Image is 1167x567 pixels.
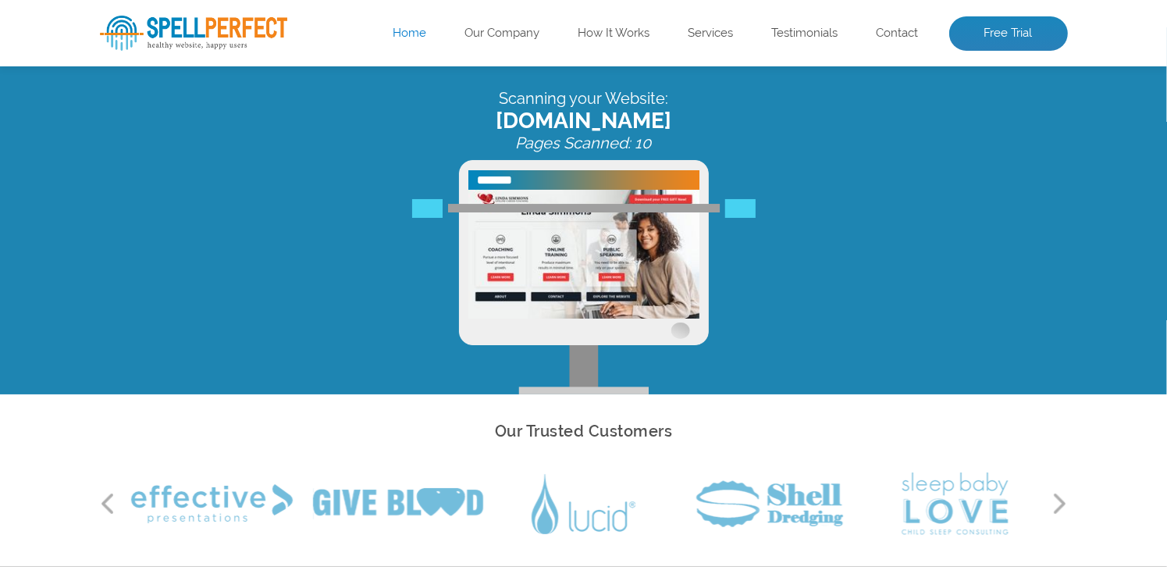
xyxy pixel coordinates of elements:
img: SpellPerfect [100,16,287,51]
a: Our Company [465,25,540,41]
img: Free Website Analysis [468,162,699,291]
img: Free Website Analysis [459,133,709,367]
div: Scanning your Website: [100,62,1068,125]
img: Effective [131,484,293,523]
img: Sleep Baby Love [902,472,1009,535]
a: Services [688,25,734,41]
a: Testimonials [772,25,838,41]
h2: Our Trusted Customers [100,418,1068,445]
i: Pages Scanned: 10 [516,106,652,125]
a: Free Trial [949,16,1068,50]
a: Home [393,25,427,41]
a: How It Works [578,25,650,41]
img: Free Webiste Analysis [412,180,756,198]
a: Contact [877,25,919,41]
img: Shell Dredging [696,480,843,527]
span: [DOMAIN_NAME] [100,80,1068,106]
button: Previous [100,492,116,515]
img: Lucid [532,474,635,534]
img: Give Blood [313,488,483,519]
button: Next [1052,492,1068,515]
